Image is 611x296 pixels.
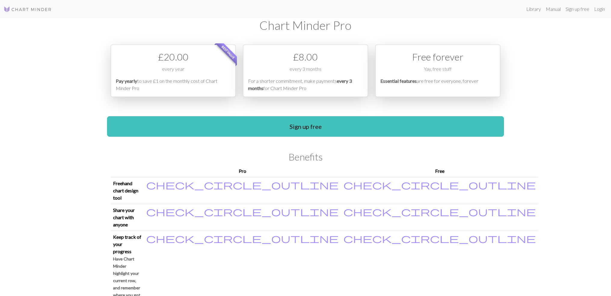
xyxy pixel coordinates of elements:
[146,206,339,217] span: check_circle_outline
[216,39,241,65] span: Best value
[343,207,536,216] i: Included
[341,165,538,177] th: Free
[146,180,339,189] i: Included
[248,50,363,64] div: £ 8.00
[380,65,495,77] div: Yay, free stuff
[111,45,236,97] div: Payment option 1
[111,18,500,33] h1: Chart Minder Pro
[543,3,563,15] a: Manual
[343,233,536,243] i: Included
[113,180,141,201] p: Freehand chart design tool
[343,232,536,244] span: check_circle_outline
[113,233,141,255] p: Keep track of your progress
[113,207,141,228] p: Share your chart with anyone
[116,50,231,64] div: £ 20.00
[248,65,363,77] div: every 3 months
[146,207,339,216] i: Included
[343,179,536,190] span: check_circle_outline
[380,50,495,64] div: Free forever
[563,3,592,15] a: Sign up free
[248,77,363,92] p: For a shorter commitment, make payments for Chart Minder Pro
[146,233,339,243] i: Included
[111,151,500,163] h2: Benefits
[146,232,339,244] span: check_circle_outline
[380,77,495,92] p: are free for everyone, forever
[144,165,341,177] th: Pro
[116,65,231,77] div: every year
[116,77,231,92] p: to save £1 on the monthly cost of Chart Minder Pro
[380,78,417,84] em: Essential features
[592,3,607,15] a: Login
[116,78,137,84] em: Pay yearly
[524,3,543,15] a: Library
[4,6,52,13] img: Logo
[343,206,536,217] span: check_circle_outline
[107,116,504,137] a: Sign up free
[375,45,500,97] div: Free option
[343,180,536,189] i: Included
[243,45,368,97] div: Payment option 2
[146,179,339,190] span: check_circle_outline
